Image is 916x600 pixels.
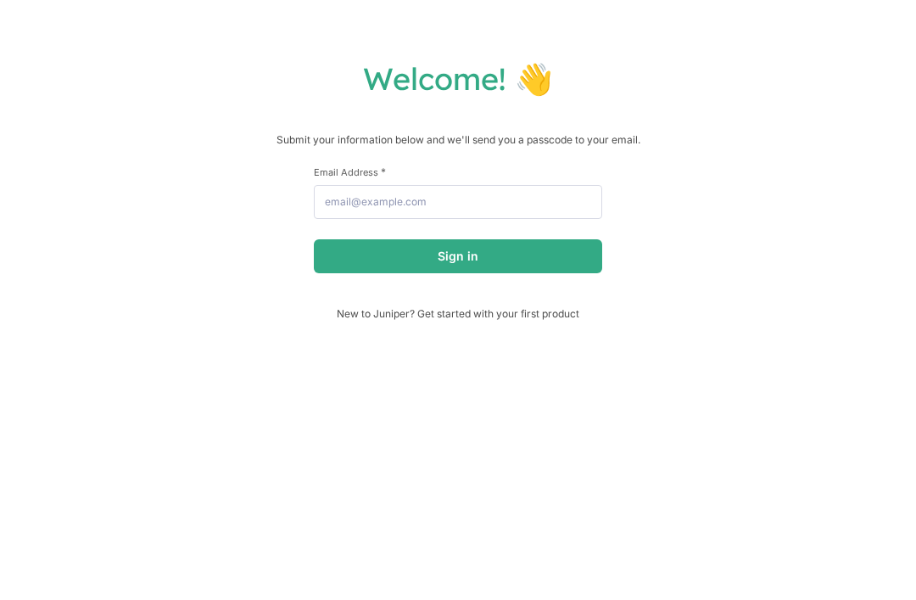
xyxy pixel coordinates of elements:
span: New to Juniper? Get started with your first product [314,307,602,320]
button: Sign in [314,239,602,273]
label: Email Address [314,165,602,178]
input: email@example.com [314,185,602,219]
p: Submit your information below and we'll send you a passcode to your email. [17,132,899,149]
h1: Welcome! 👋 [17,59,899,98]
span: This field is required. [381,165,386,178]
